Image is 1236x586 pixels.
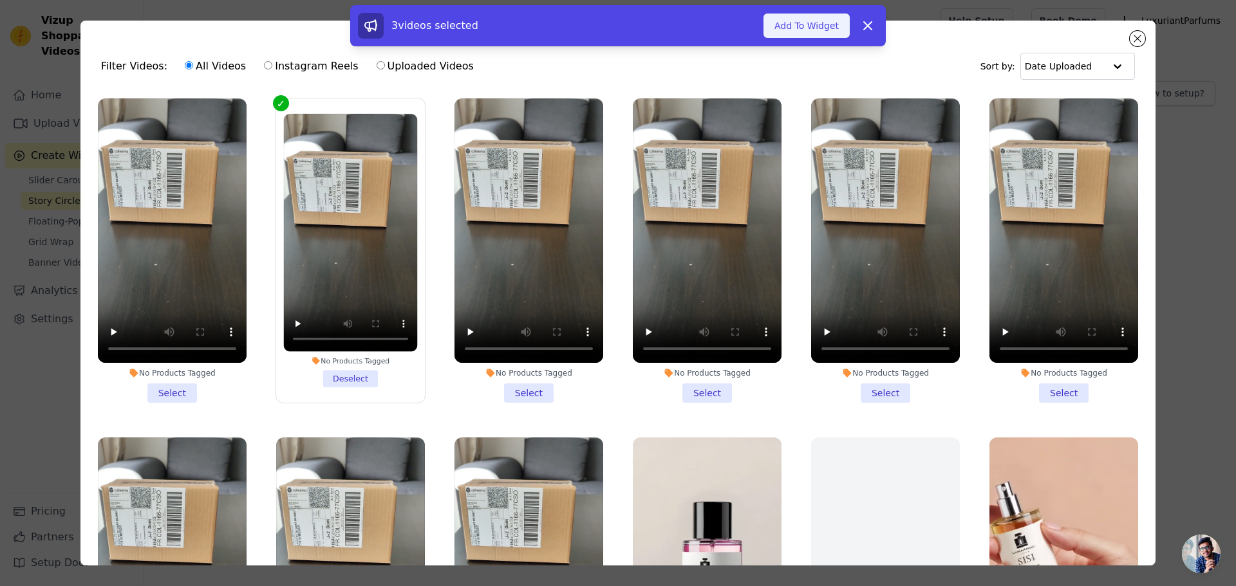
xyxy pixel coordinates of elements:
div: No Products Tagged [989,368,1138,378]
label: Uploaded Videos [376,58,474,75]
div: No Products Tagged [454,368,603,378]
div: No Products Tagged [283,356,417,365]
span: 3 videos selected [391,19,478,32]
div: Ouvrir le chat [1182,535,1221,573]
div: No Products Tagged [98,368,247,378]
div: No Products Tagged [633,368,782,378]
button: Add To Widget [763,14,850,38]
label: All Videos [184,58,247,75]
label: Instagram Reels [263,58,359,75]
div: Sort by: [980,53,1136,80]
div: No Products Tagged [811,368,960,378]
div: Filter Videos: [101,51,481,81]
